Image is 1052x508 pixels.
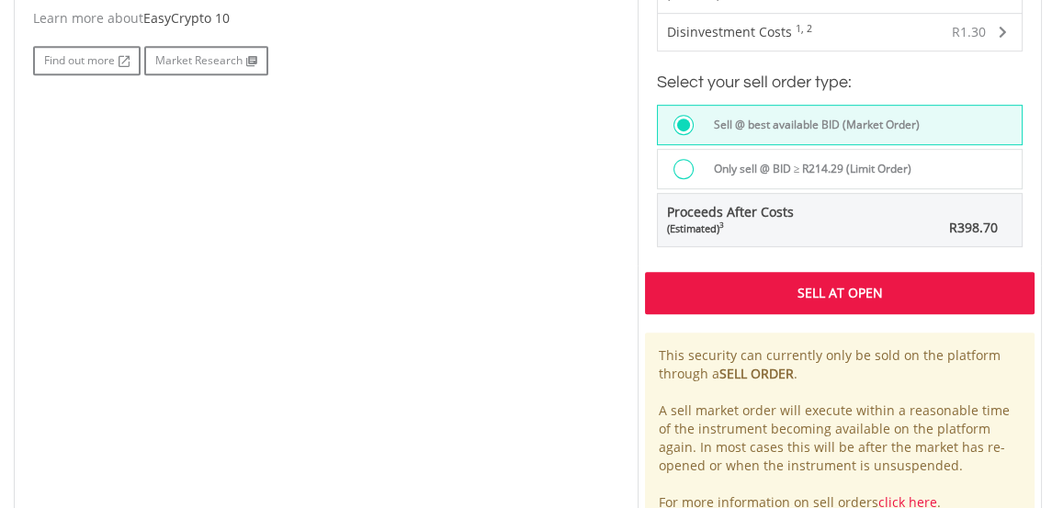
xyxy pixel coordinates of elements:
[796,22,812,35] sup: 1, 2
[667,23,792,40] span: Disinvestment Costs
[719,365,794,382] b: SELL ORDER
[33,9,610,28] div: Learn more about
[719,220,724,230] sup: 3
[144,46,268,75] a: Market Research
[667,221,794,236] div: (Estimated)
[703,115,920,135] label: Sell @ best available BID (Market Order)
[703,159,912,179] label: Only sell @ BID ≥ R214.29 (Limit Order)
[645,272,1035,314] div: Sell At Open
[949,219,998,236] span: R398.70
[667,203,794,236] span: Proceeds After Costs
[33,46,141,75] a: Find out more
[143,9,230,27] span: EasyCrypto 10
[952,23,986,40] span: R1.30
[657,70,1023,96] h3: Select your sell order type:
